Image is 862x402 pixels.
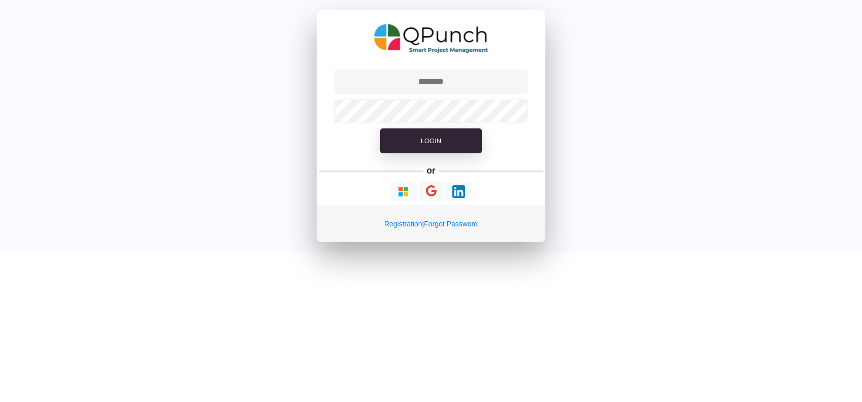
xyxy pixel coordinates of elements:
[419,181,444,202] button: Continue With Google
[397,185,410,198] img: Loading...
[390,182,417,202] button: Continue With Microsoft Azure
[374,20,488,57] img: QPunch
[452,185,465,198] img: Loading...
[317,206,545,242] div: |
[445,182,472,202] button: Continue With LinkedIn
[424,220,478,228] a: Forgot Password
[421,137,441,145] span: Login
[384,220,422,228] a: Registration
[380,128,482,154] button: Login
[425,163,438,178] h5: or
